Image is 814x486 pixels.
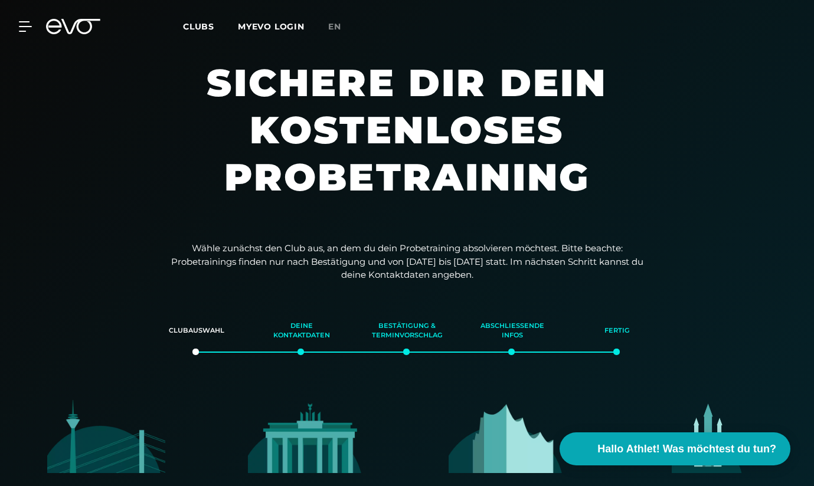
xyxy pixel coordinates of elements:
img: evofitness [649,399,767,473]
div: Deine Kontaktdaten [264,315,339,347]
button: Hallo Athlet! Was möchtest du tun? [560,432,790,465]
div: Fertig [580,315,655,347]
a: en [328,20,355,34]
div: Bestätigung & Terminvorschlag [369,315,444,347]
a: Clubs [183,21,238,32]
p: Wähle zunächst den Club aus, an dem du dein Probetraining absolvieren möchtest. Bitte beachte: Pr... [171,242,643,282]
a: MYEVO LOGIN [238,21,305,32]
span: Hallo Athlet! Was möchtest du tun? [597,441,776,457]
div: Abschließende Infos [475,315,550,347]
img: evofitness [248,399,366,473]
span: Clubs [183,21,214,32]
span: en [328,21,341,32]
img: evofitness [449,399,567,473]
img: evofitness [47,399,165,473]
div: Clubauswahl [159,315,234,347]
h1: Sichere dir dein kostenloses Probetraining [136,59,679,224]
